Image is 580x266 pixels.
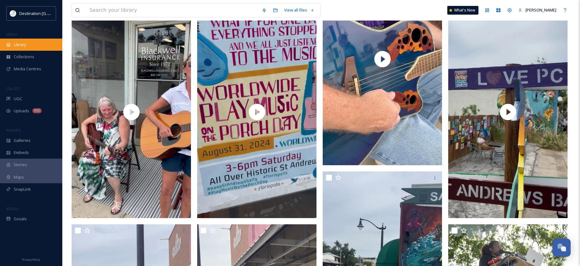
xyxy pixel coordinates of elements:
span: Media Centres [14,66,41,72]
a: Privacy Policy [22,255,40,263]
span: COLLECT [6,86,20,91]
span: Galleries [14,138,31,143]
span: Embeds [14,150,29,156]
img: thumbnail [448,6,568,218]
span: Uploads [14,108,29,114]
span: Library [14,42,26,48]
span: Destination [GEOGRAPHIC_DATA] [19,10,81,16]
img: thumbnail [197,6,316,218]
span: UGC [14,96,22,102]
a: View all files [281,4,317,16]
span: SOCIALS [6,206,19,211]
a: [PERSON_NAME] [515,4,559,16]
span: SnapLink [14,186,31,192]
span: [PERSON_NAME] [525,7,556,13]
span: MEDIA [6,32,17,37]
img: thumbnail [72,6,191,218]
div: 992 [32,108,42,113]
span: WIDGETS [6,128,21,133]
span: Privacy Policy [22,258,40,262]
span: Collections [14,54,34,60]
span: Stories [14,162,27,168]
span: Maps [14,174,24,180]
button: Open Chat [553,239,571,257]
a: What's New [447,6,478,15]
span: Socials [14,216,27,222]
img: download.png [10,10,16,16]
input: Search your library [86,3,259,17]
